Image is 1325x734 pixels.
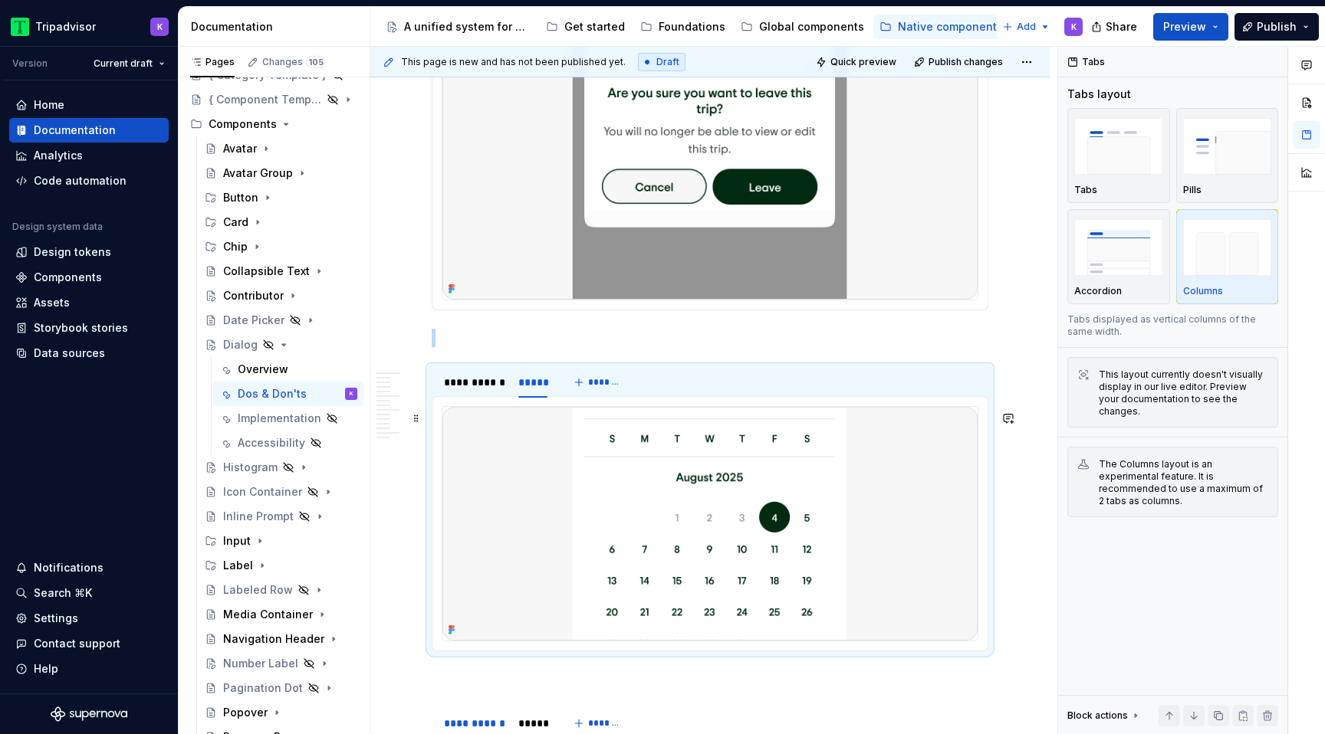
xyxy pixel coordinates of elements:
[223,313,284,328] div: Date Picker
[34,636,120,651] div: Contact support
[1074,219,1163,275] img: placeholder
[184,87,363,112] a: { Component Template }
[223,165,293,181] div: Avatar Group
[35,19,96,34] div: Tripadvisor
[1083,13,1147,41] button: Share
[223,607,313,622] div: Media Container
[199,553,363,578] div: Label
[442,407,978,641] img: fee6adb6-9e61-4f94-960b-0dfc7fa71a2f.png
[238,435,305,451] div: Accessibility
[929,56,1003,68] span: Publish changes
[190,56,235,68] div: Pages
[909,51,1010,73] button: Publish changes
[306,56,326,68] span: 105
[1183,118,1272,174] img: placeholder
[12,57,48,70] div: Version
[9,606,169,631] a: Settings
[9,316,169,340] a: Storybook stories
[1067,705,1142,726] div: Block actions
[34,123,116,138] div: Documentation
[401,56,626,68] span: This page is new and has not been published yet.
[51,706,127,722] a: Supernova Logo
[1071,21,1077,33] div: K
[184,112,363,136] div: Components
[199,308,363,333] a: Date Picker
[442,406,978,641] section-item: Asset
[9,265,169,290] a: Components
[199,700,363,725] a: Popover
[94,57,153,70] span: Current draft
[223,656,298,671] div: Number Label
[34,148,83,163] div: Analytics
[199,480,363,504] a: Icon Container
[759,19,864,34] div: Global components
[213,431,363,455] a: Accessibility
[213,406,363,431] a: Implementation
[223,190,258,205] div: Button
[9,555,169,580] button: Notifications
[209,116,277,132] div: Components
[223,264,310,279] div: Collapsible Text
[898,19,1003,34] div: Native components
[380,15,537,39] a: A unified system for every journey.
[1067,313,1278,338] p: Tabs displayed as vertical columns of the same width.
[223,141,257,156] div: Avatar
[199,185,363,210] div: Button
[199,259,363,283] a: Collapsible Text
[223,509,294,524] div: Inline Prompt
[1235,13,1319,41] button: Publish
[34,270,102,285] div: Components
[34,585,92,601] div: Search ⌘K
[1099,458,1268,507] div: The Columns layout is an experimental feature. It is recommended to use a maximum of 2 tabs as co...
[1183,219,1272,275] img: placeholder
[262,56,326,68] div: Changes
[830,56,896,68] span: Quick preview
[34,346,105,361] div: Data sources
[213,357,363,382] a: Overview
[656,56,679,68] span: Draft
[238,386,307,401] div: Dos & Don'ts
[1183,285,1223,297] p: Columns
[3,10,175,43] button: TripadvisorK
[223,582,293,598] div: Labeled Row
[634,15,732,39] a: Foundations
[34,295,70,310] div: Assets
[199,578,363,602] a: Labeled Row
[199,504,363,529] a: Inline Prompt
[1153,13,1228,41] button: Preview
[350,386,353,401] div: K
[11,18,29,36] img: 0ed0e8b8-9446-497d-bad0-376821b19aa5.png
[223,705,268,720] div: Popover
[199,283,363,308] a: Contributor
[238,362,288,377] div: Overview
[9,93,169,117] a: Home
[199,136,363,161] a: Avatar
[9,341,169,365] a: Data sources
[34,661,58,677] div: Help
[223,484,302,500] div: Icon Container
[380,11,995,42] div: Page tree
[659,19,725,34] div: Foundations
[223,680,303,696] div: Pagination Dot
[87,53,172,74] button: Current draft
[540,15,631,39] a: Get started
[1106,19,1137,34] span: Share
[209,92,322,107] div: { Component Template }
[1176,209,1279,304] button: placeholderColumns
[9,118,169,143] a: Documentation
[9,143,169,168] a: Analytics
[1074,184,1097,196] p: Tabs
[1067,108,1170,203] button: placeholderTabs
[1067,87,1131,102] div: Tabs layout
[199,651,363,676] a: Number Label
[199,529,363,553] div: Input
[223,533,251,549] div: Input
[199,602,363,627] a: Media Container
[1067,209,1170,304] button: placeholderAccordion
[34,97,64,113] div: Home
[238,411,321,426] div: Implementation
[1074,118,1163,174] img: placeholder
[223,631,324,647] div: Navigation Header
[199,676,363,700] a: Pagination Dot
[735,15,870,39] a: Global components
